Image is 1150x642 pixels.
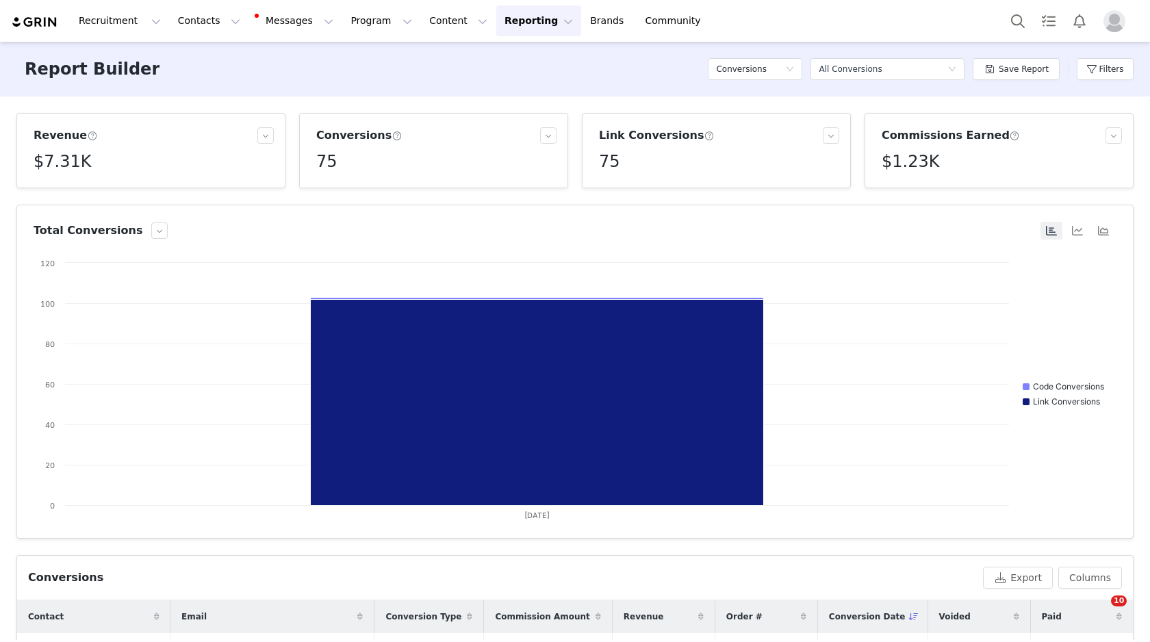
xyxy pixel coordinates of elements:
[1003,5,1033,36] button: Search
[34,222,143,239] h3: Total Conversions
[496,5,581,36] button: Reporting
[726,611,763,623] span: Order #
[170,5,248,36] button: Contacts
[624,611,664,623] span: Revenue
[342,5,420,36] button: Program
[34,127,97,144] h3: Revenue
[71,5,169,36] button: Recruitment
[181,611,207,623] span: Email
[11,16,59,29] img: grin logo
[948,65,956,75] i: icon: down
[599,149,620,174] h5: 75
[45,380,55,389] text: 60
[1077,58,1134,80] button: Filters
[25,57,159,81] h3: Report Builder
[28,611,64,623] span: Contact
[819,59,882,79] div: All Conversions
[582,5,636,36] a: Brands
[939,611,971,623] span: Voided
[829,611,906,623] span: Conversion Date
[973,58,1060,80] button: Save Report
[28,569,103,586] div: Conversions
[1034,5,1064,36] a: Tasks
[34,149,91,174] h5: $7.31K
[1083,595,1116,628] iframe: Intercom live chat
[524,511,550,520] text: [DATE]
[1033,396,1100,407] text: Link Conversions
[40,259,55,268] text: 120
[249,5,342,36] button: Messages
[316,127,402,144] h3: Conversions
[421,5,496,36] button: Content
[316,149,337,174] h5: 75
[637,5,715,36] a: Community
[1064,5,1095,36] button: Notifications
[40,299,55,309] text: 100
[1095,10,1139,32] button: Profile
[385,611,461,623] span: Conversion Type
[882,149,939,174] h5: $1.23K
[1103,10,1125,32] img: placeholder-profile.jpg
[882,127,1020,144] h3: Commissions Earned
[983,567,1053,589] button: Export
[716,59,767,79] h5: Conversions
[50,501,55,511] text: 0
[1033,381,1104,391] text: Code Conversions
[599,127,715,144] h3: Link Conversions
[1058,567,1122,589] button: Columns
[45,461,55,470] text: 20
[1111,595,1127,606] span: 10
[45,339,55,349] text: 80
[495,611,589,623] span: Commission Amount
[786,65,794,75] i: icon: down
[1042,611,1062,623] span: Paid
[45,420,55,430] text: 40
